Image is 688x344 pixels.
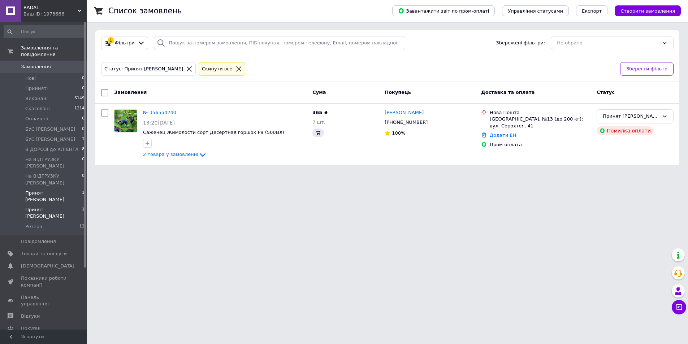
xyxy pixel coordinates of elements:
[490,116,591,129] div: [GEOGRAPHIC_DATA], №13 (до 200 кг): вул. Сорохтея, 41
[25,136,75,143] span: БУС [PERSON_NAME]
[82,126,85,132] span: 0
[25,173,82,186] span: На ВІДГРУЗКУ [PERSON_NAME]
[114,90,147,95] span: Замовлення
[82,136,85,143] span: 1
[23,4,78,11] span: RADAL
[557,39,659,47] div: Не обрано
[502,5,569,16] button: Управління статусами
[21,45,87,58] span: Замовлення та повідомлення
[114,110,137,132] img: Фото товару
[79,223,85,230] span: 12
[490,132,516,138] a: Додати ЕН
[672,300,686,314] button: Чат з покупцем
[82,190,85,203] span: 1
[603,113,659,120] div: Принят Мирон
[392,130,405,136] span: 100%
[108,37,114,44] div: 1
[154,36,405,50] input: Пошук за номером замовлення, ПІБ покупця, номером телефону, Email, номером накладної
[25,190,82,203] span: Принят [PERSON_NAME]
[25,146,78,153] span: В ДОРОЗІ до КЛІЄНТА
[21,275,67,288] span: Показники роботи компанії
[21,238,56,245] span: Повідомлення
[312,119,325,125] span: 7 шт.
[4,25,85,38] input: Пошук
[82,156,85,169] span: 0
[25,116,48,122] span: Оплачені
[490,141,591,148] div: Пром-оплата
[21,313,40,319] span: Відгуки
[620,8,675,14] span: Створити замовлення
[312,90,326,95] span: Cума
[490,109,591,116] div: Нова Пошта
[496,40,545,47] span: Збережені фільтри:
[103,65,185,73] div: Статус: Принят [PERSON_NAME]
[508,8,563,14] span: Управління статусами
[21,64,51,70] span: Замовлення
[25,223,42,230] span: Резерв
[620,62,674,76] button: Зберегти фільтр
[25,126,75,132] span: БУС [PERSON_NAME]
[312,110,328,115] span: 365 ₴
[21,263,74,269] span: [DEMOGRAPHIC_DATA]
[143,110,176,115] a: № 356554240
[143,152,198,157] span: 2 товара у замовленні
[576,5,608,16] button: Експорт
[82,206,85,219] span: 1
[108,6,182,15] h1: Список замовлень
[392,5,495,16] button: Завантажити звіт по пром-оплаті
[23,11,87,17] div: Ваш ID: 1973666
[25,105,50,112] span: Скасовані
[582,8,602,14] span: Експорт
[115,40,135,47] span: Фільтри
[25,95,48,102] span: Виконані
[383,118,429,127] div: [PHONE_NUMBER]
[25,206,82,219] span: Принят [PERSON_NAME]
[82,85,85,92] span: 0
[626,65,667,73] span: Зберегти фільтр
[143,120,175,126] span: 13:20[DATE]
[82,173,85,186] span: 0
[143,130,284,135] a: Саженец Жимолости сорт Десертная горшок Р9 (500мл)
[74,105,85,112] span: 1214
[615,5,681,16] button: Створити замовлення
[74,95,85,102] span: 6149
[385,109,424,116] a: [PERSON_NAME]
[82,75,85,82] span: 0
[597,126,654,135] div: Помилка оплати
[21,294,67,307] span: Панель управління
[143,152,207,157] a: 2 товара у замовленні
[114,109,137,132] a: Фото товару
[607,8,681,13] a: Створити замовлення
[398,8,489,14] span: Завантажити звіт по пром-оплаті
[21,251,67,257] span: Товари та послуги
[200,65,234,73] div: Cкинути все
[21,325,40,332] span: Покупці
[25,156,82,169] span: На ВІДГРУЗКУ [PERSON_NAME]
[82,146,85,153] span: 8
[481,90,535,95] span: Доставка та оплата
[25,85,48,92] span: Прийняті
[597,90,615,95] span: Статус
[82,116,85,122] span: 0
[25,75,36,82] span: Нові
[385,90,411,95] span: Покупець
